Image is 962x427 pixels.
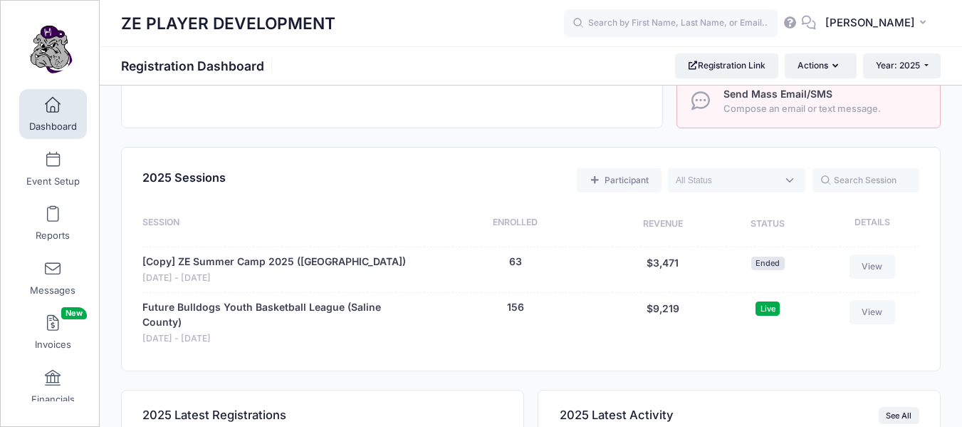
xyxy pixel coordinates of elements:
[756,302,780,315] span: Live
[609,216,718,233] div: Revenue
[142,332,415,346] span: [DATE] - [DATE]
[31,393,75,406] span: Financials
[26,175,80,187] span: Event Setup
[818,216,919,233] div: Details
[121,7,335,40] h1: ZE PLAYER DEVELOPMENT
[142,254,406,269] a: [Copy] ZE Summer Camp 2025 ([GEOGRAPHIC_DATA])
[422,216,609,233] div: Enrolled
[609,300,718,346] div: $9,219
[142,300,415,330] a: Future Bulldogs Youth Basketball League (Saline County)
[19,89,87,139] a: Dashboard
[675,53,778,78] a: Registration Link
[723,102,924,116] span: Compose an email or text message.
[717,216,818,233] div: Status
[19,362,87,412] a: Financials
[812,168,919,192] input: Search Session
[564,9,778,38] input: Search by First Name, Last Name, or Email...
[879,407,919,424] a: See All
[35,339,71,351] span: Invoices
[577,168,661,192] a: Add a new manual registration
[825,15,915,31] span: [PERSON_NAME]
[19,253,87,303] a: Messages
[751,257,785,270] span: Ended
[61,307,87,319] span: New
[785,53,856,78] button: Actions
[142,216,422,233] div: Session
[863,53,941,78] button: Year: 2025
[121,58,276,73] h1: Registration Dashboard
[19,144,87,194] a: Event Setup
[816,7,941,40] button: [PERSON_NAME]
[676,75,941,128] a: Send Mass Email/SMS Compose an email or text message.
[24,22,78,76] img: ZE PLAYER DEVELOPMENT
[609,254,718,285] div: $3,471
[19,307,87,357] a: InvoicesNew
[507,300,524,315] button: 156
[142,170,226,185] span: 2025 Sessions
[142,272,406,285] span: [DATE] - [DATE]
[29,121,77,133] span: Dashboard
[676,174,777,187] textarea: Search
[876,60,920,71] span: Year: 2025
[19,198,87,248] a: Reports
[849,254,895,279] a: View
[723,88,832,100] span: Send Mass Email/SMS
[30,284,75,297] span: Messages
[36,230,70,242] span: Reports
[1,15,100,83] a: ZE PLAYER DEVELOPMENT
[509,254,522,269] button: 63
[849,300,895,324] a: View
